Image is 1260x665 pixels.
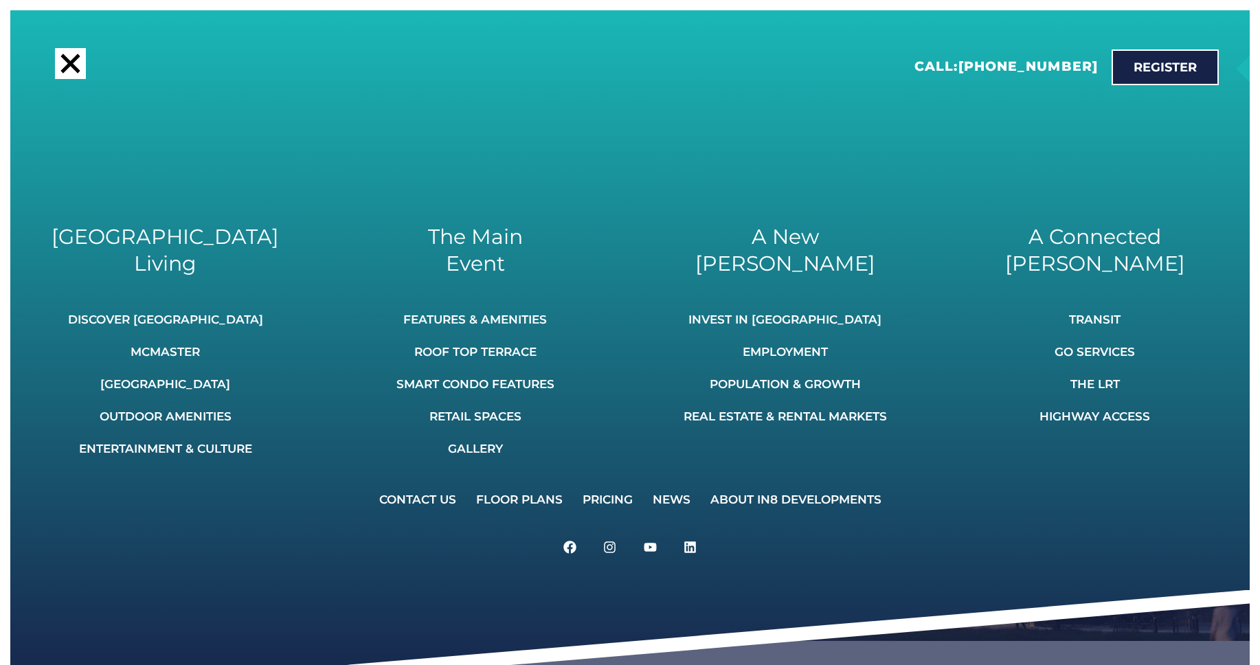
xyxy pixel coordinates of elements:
[914,58,1098,76] h2: Call:
[651,223,919,277] h2: A New [PERSON_NAME]
[960,223,1229,277] h2: A Connected [PERSON_NAME]
[684,401,887,431] a: Real Estate & Rental Markets
[1039,337,1150,367] a: GO Services
[68,304,263,335] a: Discover [GEOGRAPHIC_DATA]
[684,304,887,431] nav: Menu
[1134,61,1197,74] span: Register
[1112,49,1219,85] a: Register
[68,304,263,464] nav: Menu
[396,337,554,367] a: Roof Top Terrace
[68,337,263,367] a: McMaster
[1039,304,1150,431] nav: Menu
[1039,304,1150,335] a: Transit
[396,304,554,335] a: Features & Amenities
[1039,401,1150,431] a: Highway Access
[684,304,887,335] a: Invest In [GEOGRAPHIC_DATA]
[396,369,554,399] a: Smart Condo Features
[684,369,887,399] a: Population & Growth
[68,369,263,399] a: [GEOGRAPHIC_DATA]
[701,484,890,515] a: About IN8 Developments
[644,484,699,515] a: News
[574,484,642,515] a: Pricing
[684,337,887,367] a: Employment
[370,484,465,515] a: Contact Us
[68,401,263,431] a: Outdoor Amenities
[958,58,1098,74] a: [PHONE_NUMBER]
[396,433,554,464] a: Gallery
[1039,369,1150,399] a: The LRT
[31,223,300,277] h2: [GEOGRAPHIC_DATA] Living
[396,401,554,431] a: Retail Spaces
[370,484,890,515] nav: Menu
[396,304,554,464] nav: Menu
[467,484,572,515] a: Floor Plans
[68,433,263,464] a: Entertainment & Culture
[341,223,609,277] h2: The Main Event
